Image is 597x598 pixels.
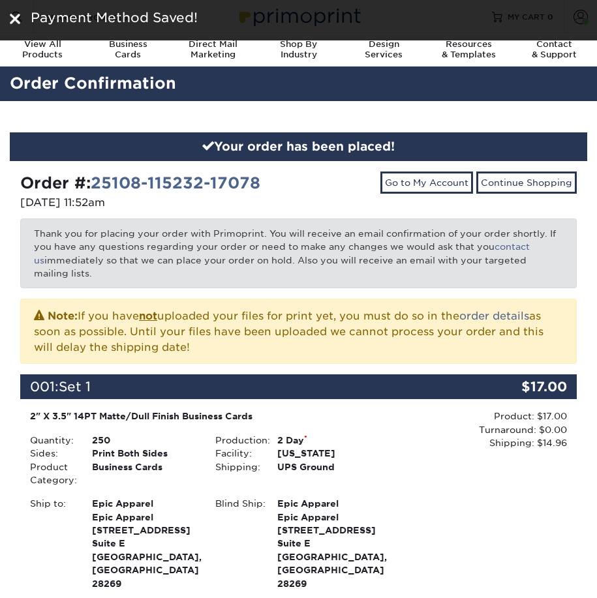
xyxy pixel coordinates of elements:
div: Production: [206,434,268,447]
span: Business [85,39,171,50]
p: If you have uploaded your files for print yet, you must do so in the as soon as possible. Until y... [34,307,563,355]
span: Suite E [277,537,382,550]
span: Epic Apparel [277,511,382,524]
div: Print Both Sides [82,447,206,460]
div: Product: $17.00 Turnaround: $0.00 Shipping: $14.96 [391,410,567,449]
div: Facility: [206,447,268,460]
div: Sides: [20,447,82,460]
a: Go to My Account [380,172,473,194]
span: [STREET_ADDRESS] [277,524,382,537]
a: Contact& Support [512,33,597,68]
div: Quantity: [20,434,82,447]
div: Your order has been placed! [10,132,587,161]
span: Design [341,39,427,50]
span: Epic Apparel [277,497,382,510]
span: Contact [512,39,597,50]
span: Epic Apparel [92,511,196,524]
div: Cards [85,39,171,60]
div: Ship to: [20,497,82,590]
span: Shop By [256,39,341,50]
p: [DATE] 11:52am [20,195,289,211]
div: 2 Day [268,434,391,447]
strong: Order #: [20,173,260,192]
div: 001: [20,374,484,399]
a: Direct MailMarketing [170,33,256,68]
div: 2" X 3.5" 14PT Matte/Dull Finish Business Cards [30,410,382,423]
a: DesignServices [341,33,427,68]
span: Set 1 [59,379,91,395]
div: Industry [256,39,341,60]
img: close [10,14,20,24]
div: Marketing [170,39,256,60]
div: Business Cards [82,460,206,487]
b: not [139,310,157,322]
span: Resources [427,39,512,50]
a: Resources& Templates [427,33,512,68]
div: [US_STATE] [268,447,391,460]
div: Services [341,39,427,60]
div: UPS Ground [268,460,391,473]
span: Payment Method Saved! [31,10,198,25]
a: 25108-115232-17078 [91,173,260,192]
span: Direct Mail [170,39,256,50]
strong: Note: [48,310,78,322]
div: Blind Ship: [206,497,268,590]
strong: [GEOGRAPHIC_DATA], [GEOGRAPHIC_DATA] 28269 [92,497,202,588]
div: 250 [82,434,206,447]
a: contact us [34,241,530,265]
a: Continue Shopping [476,172,577,194]
div: & Support [512,39,597,60]
div: & Templates [427,39,512,60]
span: [STREET_ADDRESS] [92,524,196,537]
a: order details [459,310,529,322]
strong: [GEOGRAPHIC_DATA], [GEOGRAPHIC_DATA] 28269 [277,497,387,588]
a: Shop ByIndustry [256,33,341,68]
span: Suite E [92,537,196,550]
a: BusinessCards [85,33,171,68]
div: Shipping: [206,460,268,473]
span: Epic Apparel [92,497,196,510]
div: $17.00 [484,374,577,399]
div: Product Category: [20,460,82,487]
p: Thank you for placing your order with Primoprint. You will receive an email confirmation of your ... [20,218,577,289]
